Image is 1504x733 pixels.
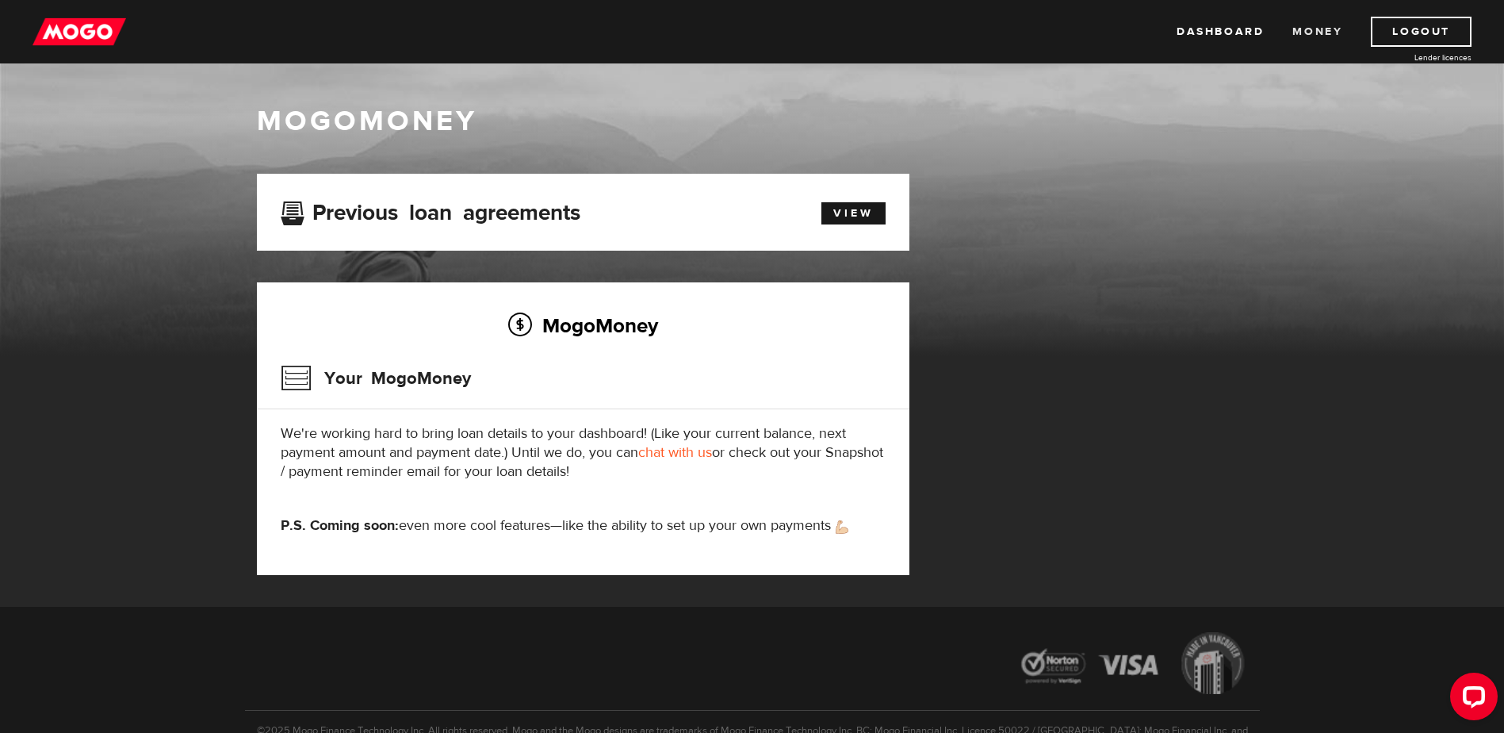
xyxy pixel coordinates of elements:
[281,309,886,342] h2: MogoMoney
[257,105,1248,138] h1: MogoMoney
[821,202,886,225] a: View
[281,424,886,482] p: We're working hard to bring loan details to your dashboard! (Like your current balance, next paym...
[836,520,848,534] img: strong arm emoji
[1437,666,1504,733] iframe: LiveChat chat widget
[281,200,580,221] h3: Previous loan agreements
[1006,620,1260,710] img: legal-icons-92a2ffecb4d32d839781d1b4e4802d7b.png
[1371,17,1471,47] a: Logout
[281,516,886,535] p: even more cool features—like the ability to set up your own payments
[281,358,471,399] h3: Your MogoMoney
[1292,17,1342,47] a: Money
[281,516,399,535] strong: P.S. Coming soon:
[638,443,712,462] a: chat with us
[1353,52,1471,63] a: Lender licences
[1177,17,1264,47] a: Dashboard
[33,17,126,47] img: mogo_logo-11ee424be714fa7cbb0f0f49df9e16ec.png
